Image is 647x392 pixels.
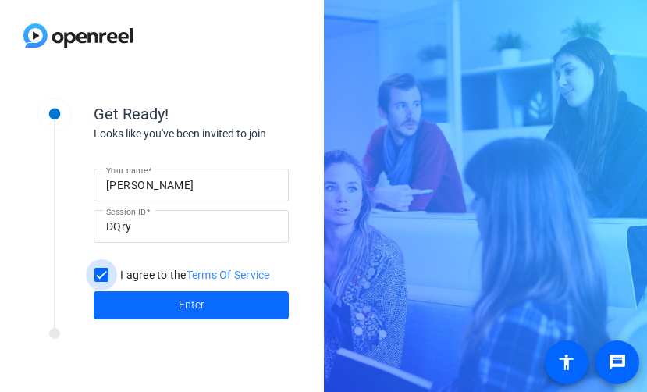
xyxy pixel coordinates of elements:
[106,166,148,175] mat-label: Your name
[557,353,576,372] mat-icon: accessibility
[179,297,204,313] span: Enter
[187,269,270,281] a: Terms Of Service
[94,126,406,142] div: Looks like you've been invited to join
[94,102,406,126] div: Get Ready!
[117,267,270,283] label: I agree to the
[608,353,627,372] mat-icon: message
[94,291,289,319] button: Enter
[106,207,146,216] mat-label: Session ID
